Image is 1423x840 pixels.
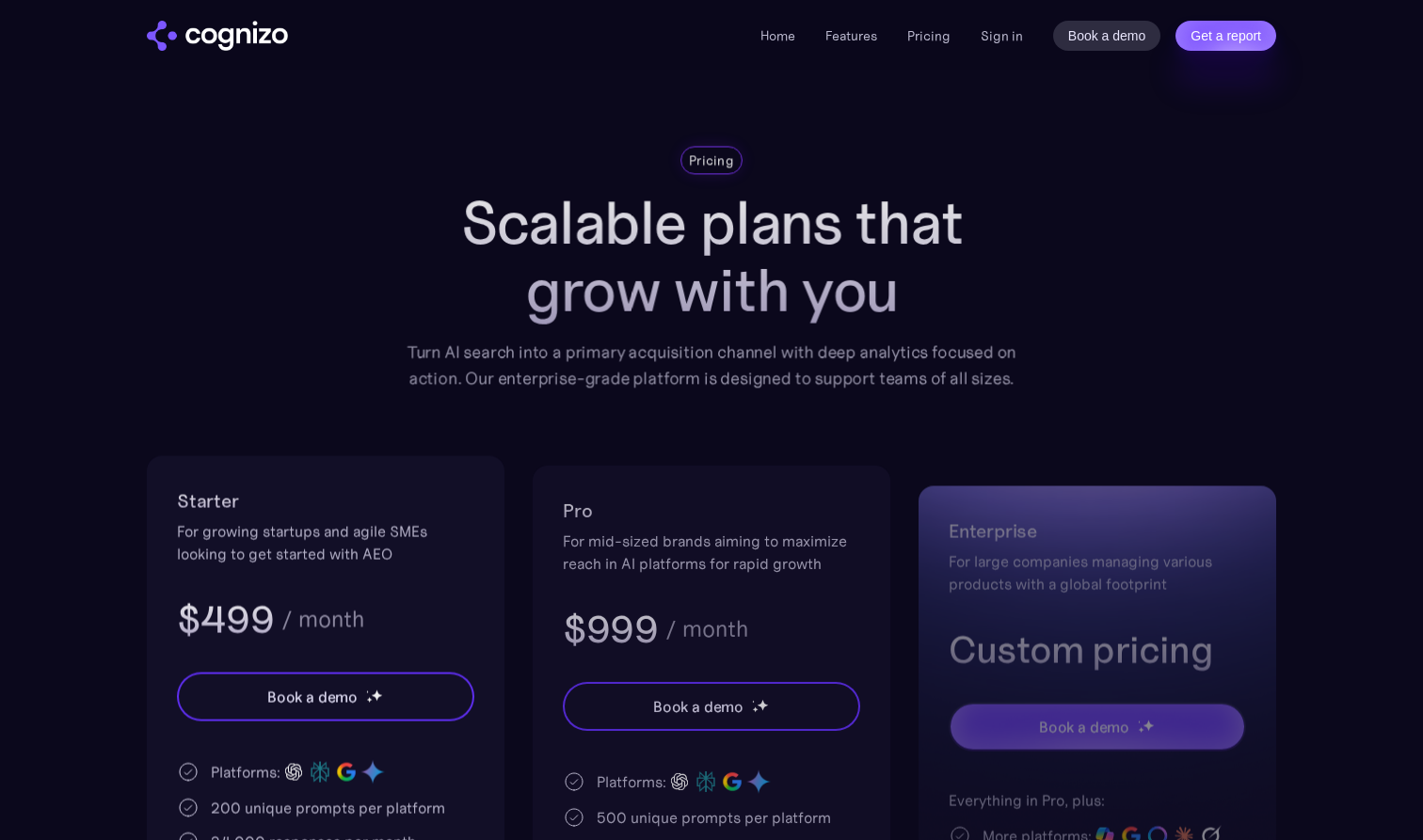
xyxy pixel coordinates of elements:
[597,770,666,793] div: Platforms:
[177,595,274,644] h3: $499
[949,626,1246,674] h3: Custom pricing
[366,697,373,704] img: star
[563,682,860,731] a: Book a demostarstarstar
[760,27,795,44] a: Home
[949,789,1246,812] div: Everything in Pro, plus:
[949,550,1246,595] div: For large companies managing various products with a global footprint
[281,609,364,631] div: / month
[752,700,755,703] img: star
[907,27,951,44] a: Pricing
[177,486,474,516] h2: Starter
[177,520,474,565] div: For growing startups and agile SMEs looking to get started with AEO
[1053,21,1161,51] a: Book a demo
[211,761,280,784] div: Platforms:
[689,151,734,169] div: Pricing
[1143,719,1155,731] img: star
[563,496,860,526] h2: Pro
[177,673,474,721] a: Book a demostarstarstar
[981,24,1023,47] a: Sign in
[949,703,1246,752] a: Book a demostarstarstar
[371,689,383,701] img: star
[1138,727,1144,734] img: star
[825,27,877,44] a: Features
[757,699,769,711] img: star
[393,340,1031,392] div: Turn AI search into a primary acquisition channel with deep analytics focused on action. Our ente...
[366,690,369,693] img: star
[597,806,831,829] div: 500 unique prompts per platform
[147,21,288,51] a: home
[211,797,445,819] div: 200 unique prompts per platform
[267,686,358,708] div: Book a demo
[147,21,288,51] img: cognizo logo
[1039,716,1129,738] div: Book a demo
[393,189,1031,324] h1: Scalable plans that grow with you
[653,695,743,718] div: Book a demo
[665,618,748,641] div: / month
[563,605,658,654] h3: $999
[563,530,860,575] div: For mid-sized brands aiming to maximize reach in AI platforms for rapid growth
[949,516,1246,547] h2: Enterprise
[1138,721,1141,723] img: star
[1175,21,1276,51] a: Get a report
[752,706,759,713] img: star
